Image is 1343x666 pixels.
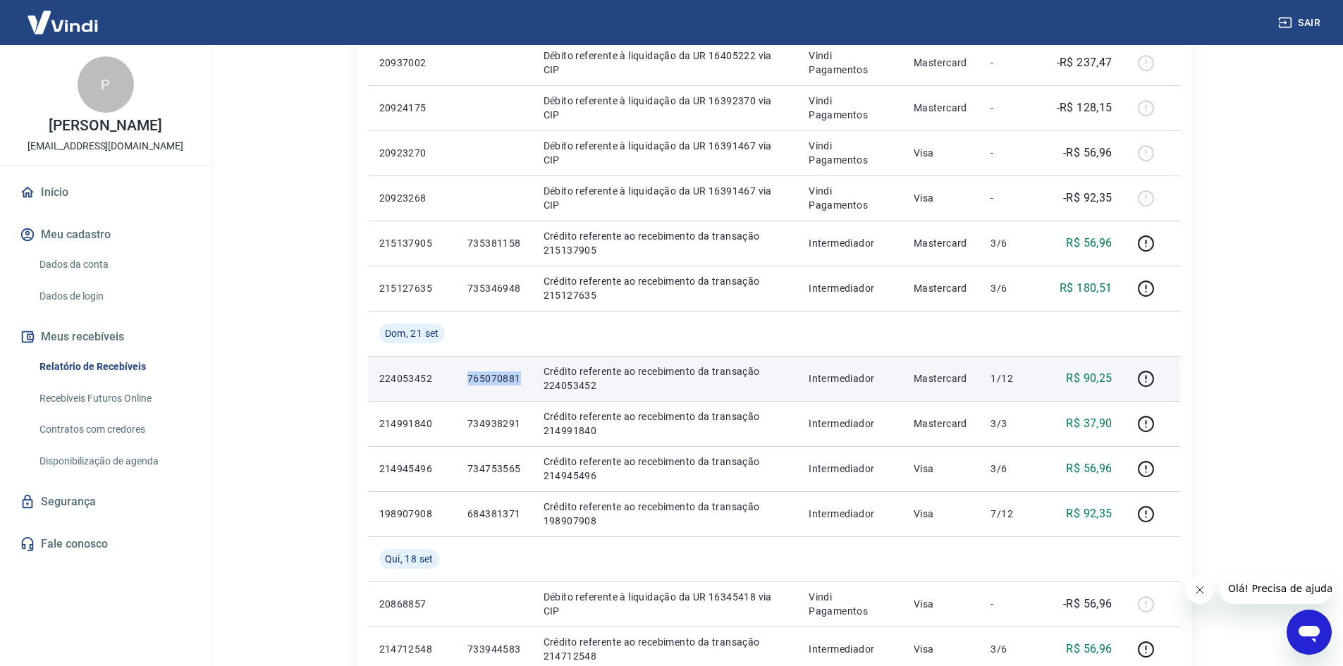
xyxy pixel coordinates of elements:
[809,281,891,295] p: Intermediador
[379,146,445,160] p: 20923270
[914,507,969,521] p: Visa
[1057,54,1112,71] p: -R$ 237,47
[379,642,445,656] p: 214712548
[809,371,891,386] p: Intermediador
[467,417,521,431] p: 734938291
[467,281,521,295] p: 735346948
[544,184,787,212] p: Débito referente à liquidação da UR 16391467 via CIP
[379,191,445,205] p: 20923268
[544,274,787,302] p: Crédito referente ao recebimento da transação 215127635
[544,455,787,483] p: Crédito referente ao recebimento da transação 214945496
[1063,144,1112,161] p: -R$ 56,96
[34,415,194,444] a: Contratos com credores
[17,1,109,44] img: Vindi
[914,281,969,295] p: Mastercard
[8,10,118,21] span: Olá! Precisa de ajuda?
[379,236,445,250] p: 215137905
[385,552,434,566] span: Qui, 18 set
[1066,505,1112,522] p: R$ 92,35
[34,384,194,413] a: Recebíveis Futuros Online
[17,177,194,208] a: Início
[1063,190,1112,206] p: -R$ 92,35
[385,326,439,340] span: Dom, 21 set
[17,529,194,560] a: Fale conosco
[17,486,194,517] a: Segurança
[1060,280,1112,297] p: R$ 180,51
[914,101,969,115] p: Mastercard
[991,191,1032,205] p: -
[914,597,969,611] p: Visa
[1063,596,1112,612] p: -R$ 56,96
[1275,10,1326,36] button: Sair
[991,417,1032,431] p: 3/3
[914,417,969,431] p: Mastercard
[467,236,521,250] p: 735381158
[809,49,891,77] p: Vindi Pagamentos
[27,139,183,154] p: [EMAIL_ADDRESS][DOMAIN_NAME]
[467,462,521,476] p: 734753565
[809,184,891,212] p: Vindi Pagamentos
[544,139,787,167] p: Débito referente à liquidação da UR 16391467 via CIP
[17,219,194,250] button: Meu cadastro
[809,139,891,167] p: Vindi Pagamentos
[991,597,1032,611] p: -
[1066,235,1112,252] p: R$ 56,96
[809,642,891,656] p: Intermediador
[544,49,787,77] p: Débito referente à liquidação da UR 16405222 via CIP
[914,146,969,160] p: Visa
[467,507,521,521] p: 684381371
[809,417,891,431] p: Intermediador
[379,507,445,521] p: 198907908
[991,56,1032,70] p: -
[544,590,787,618] p: Débito referente à liquidação da UR 16345418 via CIP
[379,281,445,295] p: 215127635
[49,118,161,133] p: [PERSON_NAME]
[1066,415,1112,432] p: R$ 37,90
[17,321,194,352] button: Meus recebíveis
[809,507,891,521] p: Intermediador
[1287,610,1332,655] iframe: Botão para abrir a janela de mensagens
[1186,576,1214,604] iframe: Fechar mensagem
[379,101,445,115] p: 20924175
[991,236,1032,250] p: 3/6
[544,94,787,122] p: Débito referente à liquidação da UR 16392370 via CIP
[78,56,134,113] div: P
[379,371,445,386] p: 224053452
[991,101,1032,115] p: -
[379,417,445,431] p: 214991840
[544,500,787,528] p: Crédito referente ao recebimento da transação 198907908
[544,635,787,663] p: Crédito referente ao recebimento da transação 214712548
[544,229,787,257] p: Crédito referente ao recebimento da transação 215137905
[379,462,445,476] p: 214945496
[34,250,194,279] a: Dados da conta
[467,642,521,656] p: 733944583
[467,371,521,386] p: 765070881
[914,191,969,205] p: Visa
[914,56,969,70] p: Mastercard
[1066,641,1112,658] p: R$ 56,96
[809,462,891,476] p: Intermediador
[544,409,787,438] p: Crédito referente ao recebimento da transação 214991840
[991,281,1032,295] p: 3/6
[914,462,969,476] p: Visa
[991,642,1032,656] p: 3/6
[1057,99,1112,116] p: -R$ 128,15
[379,597,445,611] p: 20868857
[379,56,445,70] p: 20937002
[1220,573,1332,604] iframe: Mensagem da empresa
[991,462,1032,476] p: 3/6
[914,371,969,386] p: Mastercard
[34,352,194,381] a: Relatório de Recebíveis
[544,364,787,393] p: Crédito referente ao recebimento da transação 224053452
[34,282,194,311] a: Dados de login
[809,94,891,122] p: Vindi Pagamentos
[991,371,1032,386] p: 1/12
[991,507,1032,521] p: 7/12
[809,236,891,250] p: Intermediador
[809,590,891,618] p: Vindi Pagamentos
[1066,460,1112,477] p: R$ 56,96
[914,236,969,250] p: Mastercard
[1066,370,1112,387] p: R$ 90,25
[34,447,194,476] a: Disponibilização de agenda
[991,146,1032,160] p: -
